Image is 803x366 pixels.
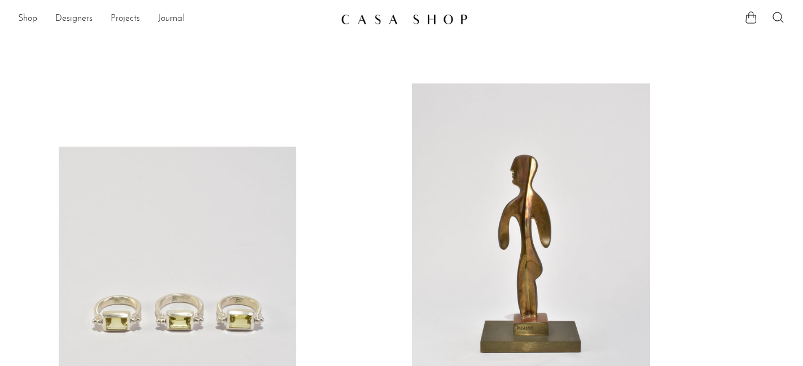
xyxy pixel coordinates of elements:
[18,10,332,29] ul: NEW HEADER MENU
[158,12,185,27] a: Journal
[18,10,332,29] nav: Desktop navigation
[111,12,140,27] a: Projects
[18,12,37,27] a: Shop
[55,12,93,27] a: Designers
